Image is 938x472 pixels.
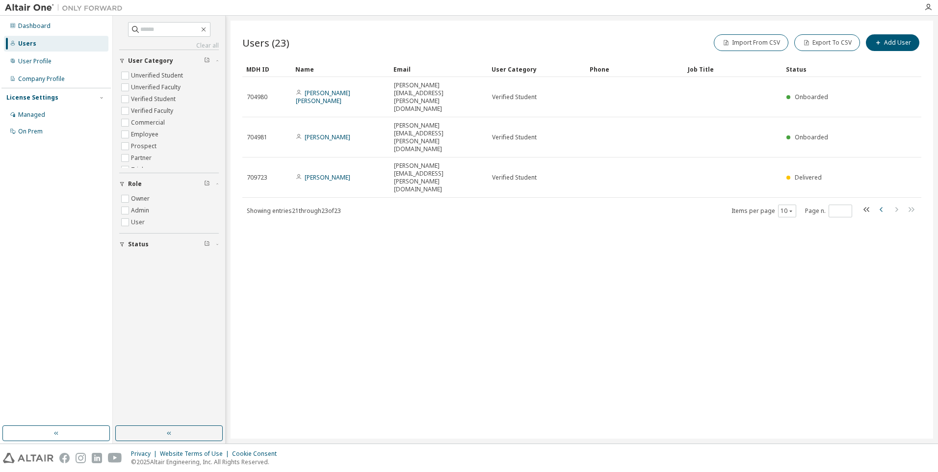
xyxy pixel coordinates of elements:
[119,42,219,50] a: Clear all
[795,93,828,101] span: Onboarded
[59,453,70,463] img: facebook.svg
[6,94,58,102] div: License Settings
[131,93,178,105] label: Verified Student
[18,22,51,30] div: Dashboard
[795,133,828,141] span: Onboarded
[492,61,582,77] div: User Category
[786,61,862,77] div: Status
[590,61,680,77] div: Phone
[18,128,43,135] div: On Prem
[119,234,219,255] button: Status
[492,133,537,141] span: Verified Student
[128,57,173,65] span: User Category
[204,57,210,65] span: Clear filter
[795,173,822,182] span: Delivered
[160,450,232,458] div: Website Terms of Use
[247,207,341,215] span: Showing entries 21 through 23 of 23
[131,70,185,81] label: Unverified Student
[119,173,219,195] button: Role
[131,152,154,164] label: Partner
[866,34,919,51] button: Add User
[131,205,151,216] label: Admin
[131,140,158,152] label: Prospect
[131,193,152,205] label: Owner
[247,93,267,101] span: 704980
[295,61,386,77] div: Name
[305,173,350,182] a: [PERSON_NAME]
[296,89,350,105] a: [PERSON_NAME] [PERSON_NAME]
[393,61,484,77] div: Email
[247,174,267,182] span: 709723
[128,240,149,248] span: Status
[92,453,102,463] img: linkedin.svg
[18,75,65,83] div: Company Profile
[731,205,796,217] span: Items per page
[714,34,788,51] button: Import From CSV
[781,207,794,215] button: 10
[394,162,483,193] span: [PERSON_NAME][EMAIL_ADDRESS][PERSON_NAME][DOMAIN_NAME]
[3,453,53,463] img: altair_logo.svg
[232,450,283,458] div: Cookie Consent
[204,240,210,248] span: Clear filter
[131,458,283,466] p: © 2025 Altair Engineering, Inc. All Rights Reserved.
[805,205,852,217] span: Page n.
[204,180,210,188] span: Clear filter
[18,111,45,119] div: Managed
[76,453,86,463] img: instagram.svg
[492,93,537,101] span: Verified Student
[246,61,287,77] div: MDH ID
[131,164,145,176] label: Trial
[794,34,860,51] button: Export To CSV
[18,57,52,65] div: User Profile
[108,453,122,463] img: youtube.svg
[131,129,160,140] label: Employee
[394,81,483,113] span: [PERSON_NAME][EMAIL_ADDRESS][PERSON_NAME][DOMAIN_NAME]
[131,117,167,129] label: Commercial
[128,180,142,188] span: Role
[688,61,778,77] div: Job Title
[492,174,537,182] span: Verified Student
[394,122,483,153] span: [PERSON_NAME][EMAIL_ADDRESS][PERSON_NAME][DOMAIN_NAME]
[5,3,128,13] img: Altair One
[131,216,147,228] label: User
[305,133,350,141] a: [PERSON_NAME]
[247,133,267,141] span: 704981
[242,36,289,50] span: Users (23)
[131,105,175,117] label: Verified Faculty
[131,81,182,93] label: Unverified Faculty
[18,40,36,48] div: Users
[131,450,160,458] div: Privacy
[119,50,219,72] button: User Category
